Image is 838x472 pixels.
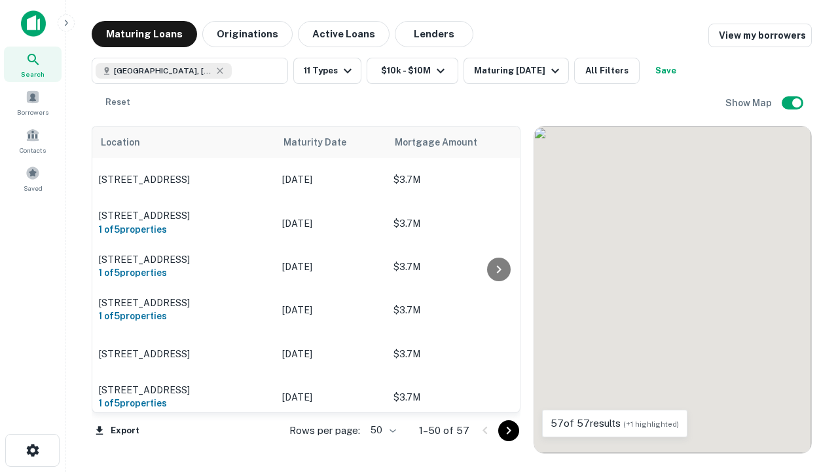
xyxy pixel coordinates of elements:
p: [STREET_ADDRESS] [99,297,269,309]
p: [DATE] [282,347,380,361]
img: capitalize-icon.png [21,10,46,37]
p: [DATE] [282,260,380,274]
h6: Show Map [725,96,774,110]
span: (+1 highlighted) [623,420,679,428]
p: [STREET_ADDRESS] [99,210,269,222]
span: Saved [24,183,43,193]
p: $3.7M [393,260,524,274]
span: Borrowers [17,107,48,117]
th: Mortgage Amount [387,127,531,158]
button: Lenders [395,21,473,47]
a: Search [4,47,62,82]
button: Maturing [DATE] [464,58,569,84]
span: Mortgage Amount [395,134,494,150]
p: $3.7M [393,390,524,404]
p: $3.7M [393,347,524,361]
a: Borrowers [4,85,62,120]
button: Save your search to get updates of matches that match your search criteria. [645,58,687,84]
th: Maturity Date [276,127,387,158]
h6: 1 of 5 properties [99,396,269,410]
div: 0 0 [534,127,811,453]
button: $10k - $10M [367,58,458,84]
a: Contacts [4,123,62,158]
h6: 1 of 5 properties [99,309,269,323]
h6: 1 of 5 properties [99,265,269,280]
p: $3.7M [393,172,524,187]
p: [DATE] [282,172,380,187]
p: [STREET_ADDRESS] [99,174,269,186]
button: All Filters [574,58,640,84]
button: Go to next page [498,420,519,441]
a: Saved [4,161,62,196]
span: Contacts [20,145,46,155]
button: Originations [202,21,293,47]
p: 1–50 of 57 [419,423,469,439]
p: [STREET_ADDRESS] [99,348,269,360]
button: Maturing Loans [92,21,197,47]
span: Location [100,134,140,150]
p: [STREET_ADDRESS] [99,254,269,265]
th: Location [92,127,276,158]
p: $3.7M [393,303,524,317]
button: Active Loans [298,21,390,47]
button: Reset [97,89,139,115]
h6: 1 of 5 properties [99,222,269,237]
p: [DATE] [282,390,380,404]
p: 57 of 57 results [551,416,679,431]
iframe: Chat Widget [773,367,838,430]
p: [STREET_ADDRESS] [99,384,269,396]
span: Maturity Date [283,134,363,150]
div: Maturing [DATE] [474,63,563,79]
div: 50 [365,421,398,440]
span: [GEOGRAPHIC_DATA], [GEOGRAPHIC_DATA] [114,65,212,77]
span: Search [21,69,45,79]
a: View my borrowers [708,24,812,47]
p: [DATE] [282,216,380,231]
p: [DATE] [282,303,380,317]
p: $3.7M [393,216,524,231]
button: 11 Types [293,58,361,84]
p: Rows per page: [289,423,360,439]
button: Export [92,421,143,441]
